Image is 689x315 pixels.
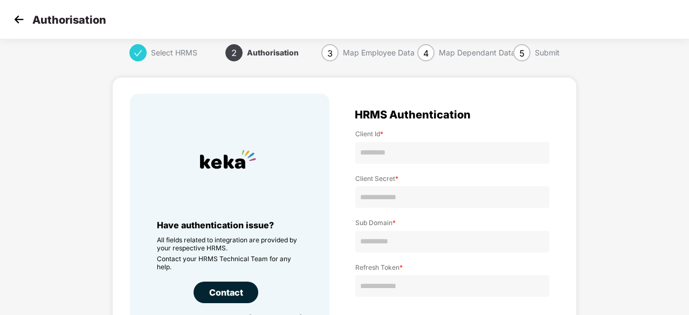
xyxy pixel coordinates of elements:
[11,11,27,27] img: svg+xml;base64,PHN2ZyB4bWxucz0iaHR0cDovL3d3dy53My5vcmcvMjAwMC9zdmciIHdpZHRoPSIzMCIgaGVpZ2h0PSIzMC...
[194,282,258,303] div: Contact
[535,44,560,61] div: Submit
[439,44,515,61] div: Map Dependant Data
[157,220,274,230] span: Have authentication issue?
[355,219,549,227] label: Sub Domain
[519,48,525,59] span: 5
[231,47,237,58] span: 2
[327,48,333,59] span: 3
[355,263,549,271] label: Refresh Token
[423,48,429,59] span: 4
[355,130,549,138] label: Client Id
[355,174,549,183] label: Client Secret
[134,49,142,58] span: check
[32,13,106,26] p: Authorisation
[247,44,299,61] div: Authorisation
[157,255,302,271] p: Contact your HRMS Technical Team for any help.
[355,110,471,119] span: HRMS Authentication
[151,44,197,61] div: Select HRMS
[157,236,302,252] p: All fields related to integration are provided by your respective HRMS.
[189,121,267,198] img: HRMS Company Icon
[343,44,415,61] div: Map Employee Data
